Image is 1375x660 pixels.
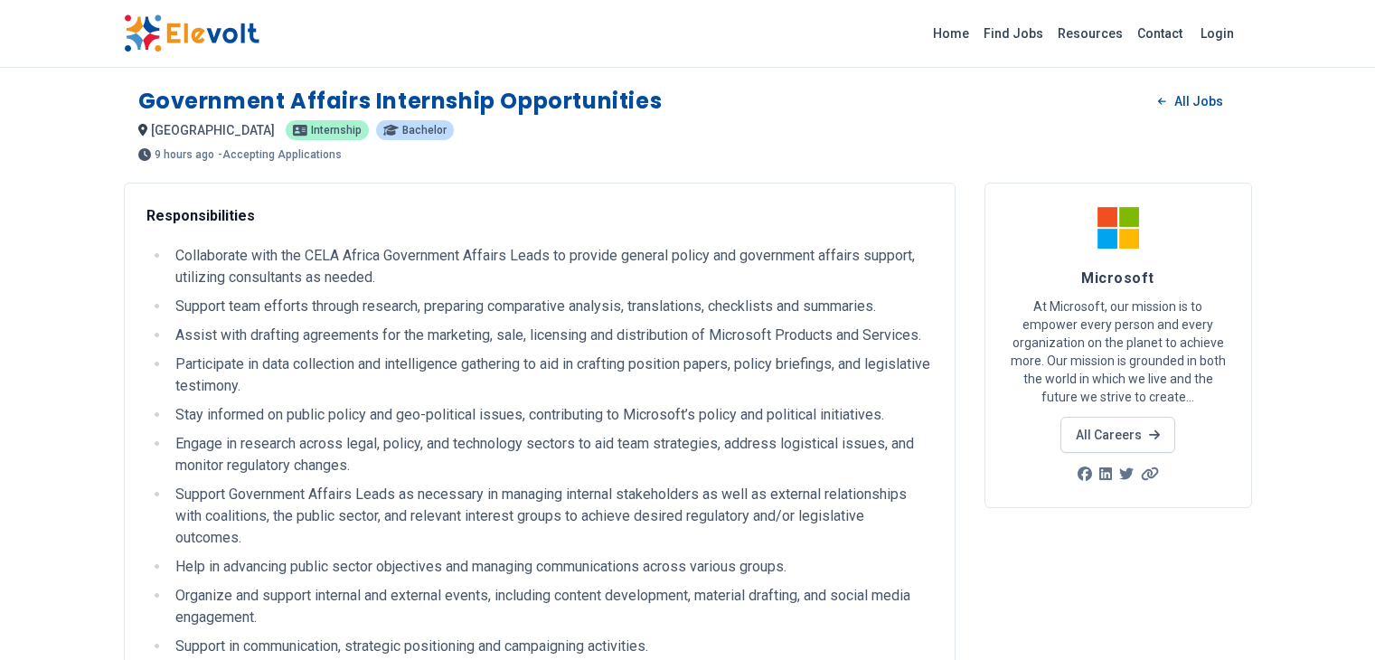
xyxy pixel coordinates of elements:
[124,14,259,52] img: Elevolt
[170,296,933,317] li: Support team efforts through research, preparing comparative analysis, translations, checklists a...
[1007,297,1229,406] p: At Microsoft, our mission is to empower every person and every organization on the planet to achi...
[170,245,933,288] li: Collaborate with the CELA Africa Government Affairs Leads to provide general policy and governmen...
[402,125,447,136] span: Bachelor
[1130,19,1190,48] a: Contact
[170,325,933,346] li: Assist with drafting agreements for the marketing, sale, licensing and distribution of Microsoft ...
[170,484,933,549] li: Support Government Affairs Leads as necessary in managing internal stakeholders as well as extern...
[1190,15,1245,52] a: Login
[926,19,976,48] a: Home
[1081,269,1154,287] span: Microsoft
[170,404,933,426] li: Stay informed on public policy and geo-political issues, contributing to Microsoft’s policy and p...
[218,149,342,160] p: - Accepting Applications
[170,354,933,397] li: Participate in data collection and intelligence gathering to aid in crafting position papers, pol...
[170,636,933,657] li: Support in communication, strategic positioning and campaigning activities.
[1144,88,1237,115] a: All Jobs
[311,125,362,136] span: internship
[1060,417,1175,453] a: All Careers
[138,87,663,116] h1: Government Affairs Internship Opportunities
[976,19,1050,48] a: Find Jobs
[151,123,275,137] span: [GEOGRAPHIC_DATA]
[170,585,933,628] li: Organize and support internal and external events, including content development, material drafti...
[1050,19,1130,48] a: Resources
[1096,205,1141,250] img: Microsoft
[170,433,933,476] li: Engage in research across legal, policy, and technology sectors to aid team strategies, address l...
[170,556,933,578] li: Help in advancing public sector objectives and managing communications across various groups.
[155,149,214,160] span: 9 hours ago
[146,207,255,224] strong: Responsibilities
